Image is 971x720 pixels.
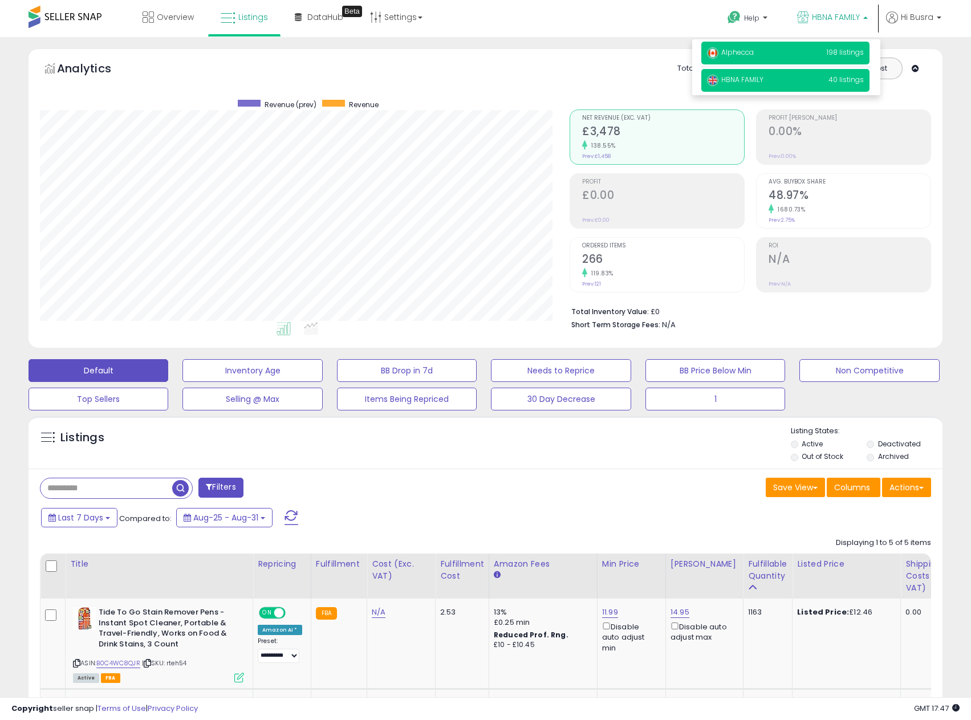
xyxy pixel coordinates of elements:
div: Repricing [258,558,306,570]
img: uk.png [707,75,718,86]
a: Hi Busra [886,11,941,37]
span: Hi Busra [901,11,933,23]
div: Fulfillment Cost [440,558,484,582]
span: 2025-09-8 17:47 GMT [914,703,960,714]
button: Actions [882,478,931,497]
span: 40 listings [828,75,864,84]
span: Revenue (prev) [265,100,316,109]
button: Needs to Reprice [491,359,631,382]
span: 198 listings [827,47,864,57]
button: Default [29,359,168,382]
small: Prev: 2.75% [769,217,795,223]
div: £0.25 min [494,617,588,628]
small: Prev: £1,458 [582,153,611,160]
h2: 48.97% [769,189,931,204]
h2: 266 [582,253,744,268]
button: Save View [766,478,825,497]
label: Active [802,439,823,449]
div: Cost (Exc. VAT) [372,558,430,582]
small: FBA [316,607,337,620]
strong: Copyright [11,703,53,714]
span: Overview [157,11,194,23]
b: Reduced Prof. Rng. [494,630,568,640]
b: Total Inventory Value: [571,307,649,316]
small: 119.83% [587,269,614,278]
div: £10 - £10.45 [494,640,588,650]
button: Last 7 Days [41,508,117,527]
h5: Analytics [57,60,133,79]
div: Amazon AI * [258,625,302,635]
span: DataHub [307,11,343,23]
div: Title [70,558,248,570]
a: Privacy Policy [148,703,198,714]
div: £12.46 [797,607,892,617]
small: Prev: N/A [769,280,791,287]
span: Ordered Items [582,243,744,249]
span: Profit [PERSON_NAME] [769,115,931,121]
div: Disable auto adjust max [671,620,734,642]
div: Tooltip anchor [342,6,362,17]
h2: N/A [769,253,931,268]
span: Listings [238,11,268,23]
li: £0 [571,304,923,318]
button: Inventory Age [182,359,322,382]
button: Columns [827,478,880,497]
div: 13% [494,607,588,617]
button: Aug-25 - Aug-31 [176,508,273,527]
span: Compared to: [119,513,172,524]
small: Amazon Fees. [494,570,501,580]
span: ROI [769,243,931,249]
label: Archived [878,451,909,461]
h2: 0.00% [769,125,931,140]
button: Selling @ Max [182,388,322,410]
div: Disable auto adjust min [602,620,657,653]
img: canada.png [707,47,718,59]
span: FBA [101,673,120,683]
small: Prev: 121 [582,280,601,287]
b: Listed Price: [797,607,849,617]
h2: £0.00 [582,189,744,204]
span: Net Revenue (Exc. VAT) [582,115,744,121]
b: Tide To Go Stain Remover Pens - Instant Spot Cleaner, Portable & Travel-Friendly, Works on Food &... [99,607,237,652]
a: B0C4WC8QJR [96,658,140,668]
span: Aug-25 - Aug-31 [193,512,258,523]
span: Alphecca [707,47,754,57]
label: Out of Stock [802,451,843,461]
button: BB Price Below Min [645,359,785,382]
div: Totals For [677,63,722,74]
div: 2.53 [440,607,480,617]
div: seller snap | | [11,703,198,714]
span: OFF [284,608,302,618]
small: 138.55% [587,141,616,150]
small: Prev: £0.00 [582,217,610,223]
span: Revenue [349,100,379,109]
div: Min Price [602,558,661,570]
button: Non Competitive [799,359,939,382]
div: 0.00 [905,607,960,617]
div: 1163 [748,607,783,617]
button: BB Drop in 7d [337,359,477,382]
span: Last 7 Days [58,512,103,523]
small: Prev: 0.00% [769,153,796,160]
a: Terms of Use [97,703,146,714]
span: Profit [582,179,744,185]
label: Deactivated [878,439,921,449]
button: Items Being Repriced [337,388,477,410]
div: [PERSON_NAME] [671,558,738,570]
div: Listed Price [797,558,896,570]
span: HBNA FAMILY [812,11,860,23]
img: 51nsxdKDmUL._SL40_.jpg [73,607,96,630]
span: HBNA FAMILY [707,75,763,84]
div: Amazon Fees [494,558,592,570]
button: Top Sellers [29,388,168,410]
div: Preset: [258,637,302,663]
div: Fulfillable Quantity [748,558,787,582]
span: Avg. Buybox Share [769,179,931,185]
div: ASIN: [73,607,244,681]
span: Columns [834,482,870,493]
div: Displaying 1 to 5 of 5 items [836,538,931,548]
small: 1680.73% [774,205,805,214]
a: N/A [372,607,385,618]
p: Listing States: [791,426,942,437]
span: All listings currently available for purchase on Amazon [73,673,99,683]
